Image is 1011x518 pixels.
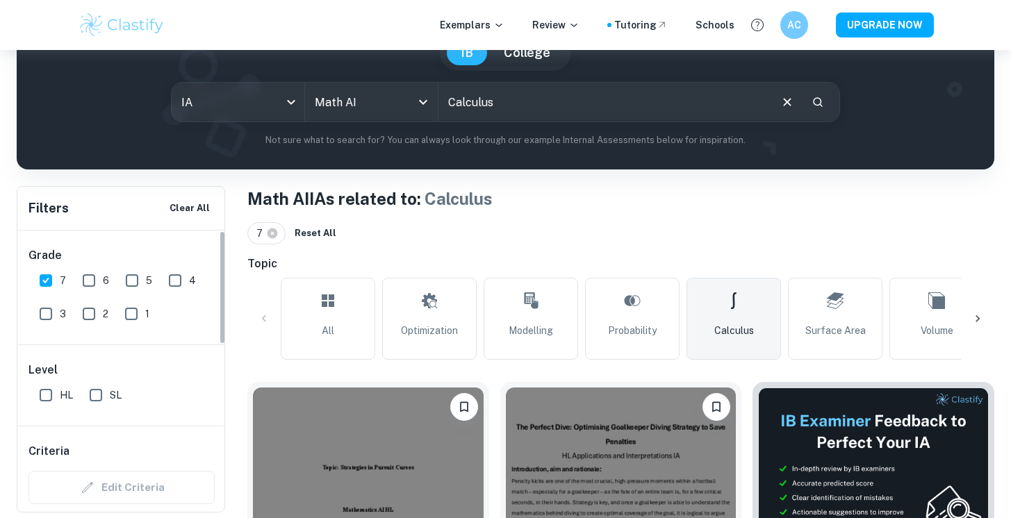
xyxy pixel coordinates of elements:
a: Tutoring [614,17,668,33]
h6: AC [786,17,802,33]
span: SL [110,387,122,403]
h1: Math AI IAs related to: [247,186,994,211]
div: IA [172,83,304,122]
span: 7 [256,226,269,241]
h6: Level [28,362,215,378]
img: Clastify logo [78,11,166,39]
h6: Topic [247,256,994,272]
button: AC [780,11,808,39]
button: IB [447,40,487,65]
h6: Grade [28,247,215,264]
span: Surface Area [805,323,866,338]
button: Help and Feedback [746,13,769,37]
button: Clear All [166,198,213,219]
button: UPGRADE NOW [836,12,934,37]
span: 1 [145,306,149,321]
button: Open [413,92,433,112]
span: Volume [921,323,953,338]
div: 7 [247,222,286,244]
p: Exemplars [440,17,504,33]
input: E.g. voronoi diagrams, IBD candidates spread, music... [438,83,768,122]
span: 4 [189,273,196,288]
span: 3 [60,306,66,321]
button: Bookmark [450,393,478,421]
h6: Filters [28,199,69,218]
span: HL [60,387,73,403]
span: Probability [608,323,657,338]
span: Modelling [509,323,553,338]
button: Clear [774,89,800,115]
button: Search [806,90,830,114]
button: College [490,40,564,65]
p: Review [532,17,580,33]
p: Not sure what to search for? You can always look through our example Internal Assessments below f... [28,133,983,147]
span: 5 [146,273,152,288]
span: All [322,323,334,338]
span: Optimization [401,323,458,338]
div: Criteria filters are unavailable when searching by topic [28,471,215,504]
span: Calculus [425,189,493,208]
h6: Criteria [28,443,69,460]
a: Schools [696,17,734,33]
span: 6 [103,273,109,288]
button: Bookmark [702,393,730,421]
span: 7 [60,273,66,288]
span: Calculus [714,323,754,338]
span: 2 [103,306,108,321]
button: Reset All [291,223,340,244]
